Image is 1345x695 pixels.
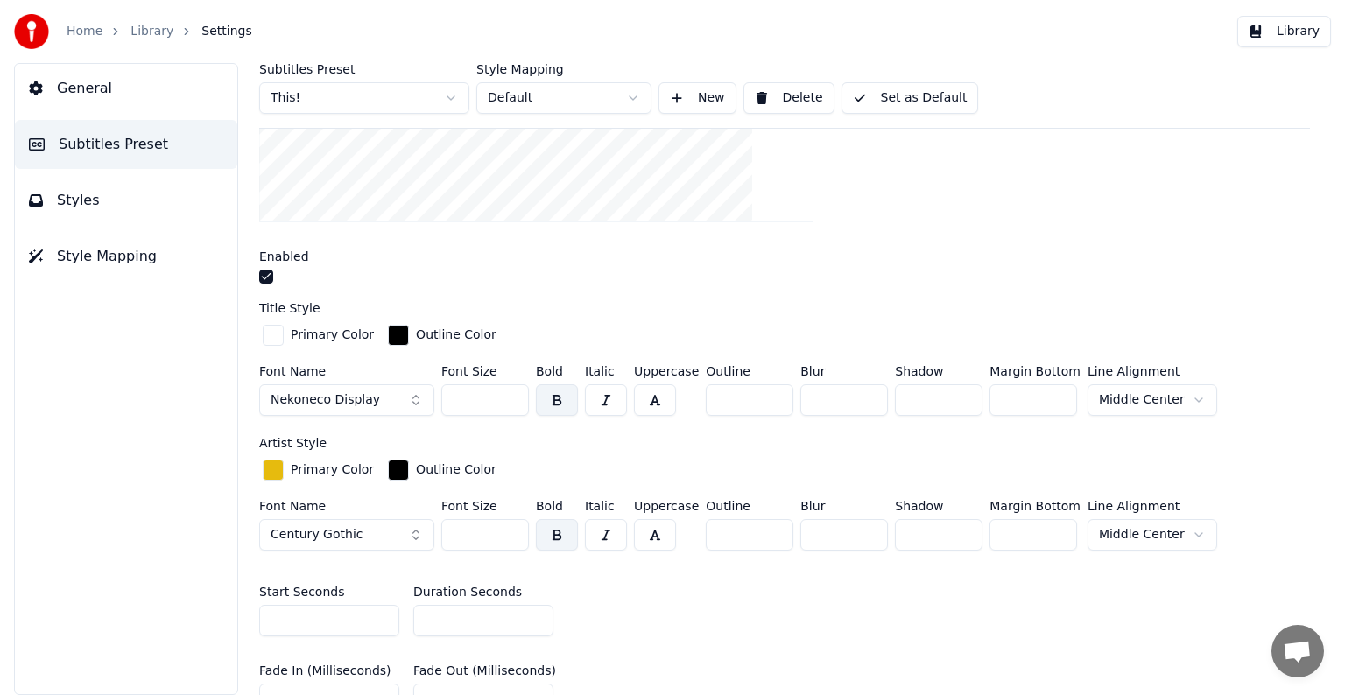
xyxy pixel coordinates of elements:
span: Nekoneco Display [271,391,380,409]
span: Style Mapping [57,246,157,267]
span: Subtitles Preset [59,134,168,155]
label: Font Size [441,500,529,512]
label: Duration Seconds [413,586,522,598]
label: Outline [706,365,793,377]
div: Primary Color [291,461,374,479]
label: Blur [800,500,888,512]
nav: breadcrumb [67,23,252,40]
a: Home [67,23,102,40]
label: Outline [706,500,793,512]
label: Line Alignment [1088,500,1217,512]
button: Styles [15,176,237,225]
button: Subtitles Preset [15,120,237,169]
button: Delete [743,82,834,114]
label: Blur [800,365,888,377]
button: Primary Color [259,456,377,484]
label: Enabled [259,250,309,263]
label: Uppercase [634,365,699,377]
label: Margin Bottom [989,365,1081,377]
label: Font Size [441,365,529,377]
label: Artist Style [259,437,327,449]
img: youka [14,14,49,49]
label: Font Name [259,500,434,512]
label: Subtitles Preset [259,63,469,75]
label: Italic [585,500,627,512]
label: Style Mapping [476,63,651,75]
span: Century Gothic [271,526,363,544]
label: Start Seconds [259,586,344,598]
button: Outline Color [384,321,500,349]
label: Fade Out (Milliseconds) [413,664,556,677]
div: Open chat [1271,625,1324,677]
label: Uppercase [634,500,699,512]
button: General [15,64,237,113]
button: Set as Default [842,82,979,114]
label: Shadow [895,365,982,377]
label: Fade In (Milliseconds) [259,664,391,677]
span: General [57,78,112,99]
label: Title Style [259,302,320,314]
label: Bold [536,365,578,377]
div: Outline Color [416,326,496,344]
label: Line Alignment [1088,365,1217,377]
label: Bold [536,500,578,512]
button: New [658,82,736,114]
div: Primary Color [291,326,374,344]
span: Styles [57,190,100,211]
div: Outline Color [416,461,496,479]
span: Settings [201,23,251,40]
button: Library [1237,16,1331,47]
button: Primary Color [259,321,377,349]
a: Library [130,23,173,40]
label: Shadow [895,500,982,512]
label: Margin Bottom [989,500,1081,512]
label: Font Name [259,365,434,377]
button: Style Mapping [15,232,237,281]
button: Outline Color [384,456,500,484]
label: Italic [585,365,627,377]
